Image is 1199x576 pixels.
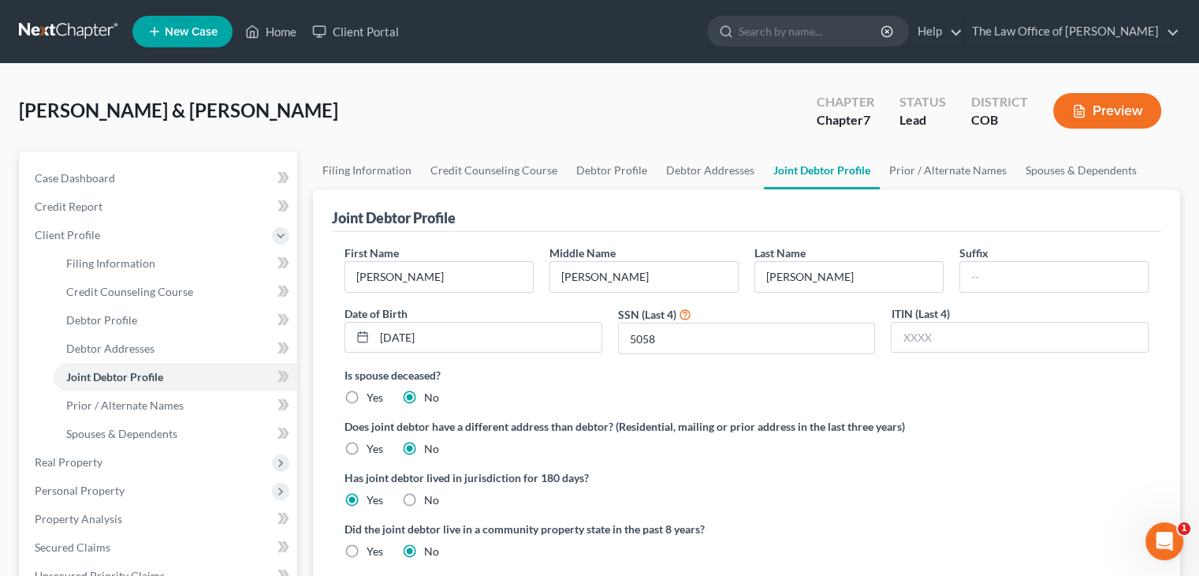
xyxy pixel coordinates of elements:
label: Yes [367,441,383,457]
span: Spouses & Dependents [66,427,177,440]
label: No [424,441,439,457]
label: Suffix [959,245,989,261]
a: Debtor Profile [567,151,657,189]
span: Case Dashboard [35,171,115,185]
span: Joint Debtor Profile [66,370,163,383]
span: Debtor Addresses [66,342,155,355]
input: MM/DD/YYYY [374,323,601,353]
a: Credit Report [22,193,297,221]
a: Debtor Addresses [657,151,764,189]
label: First Name [344,245,399,261]
a: Filing Information [313,151,421,189]
span: Filing Information [66,256,155,270]
a: Client Portal [304,17,407,46]
span: [PERSON_NAME] & [PERSON_NAME] [19,99,338,122]
label: Has joint debtor lived in jurisdiction for 180 days? [344,469,1149,486]
label: Is spouse deceased? [344,367,1149,383]
a: Debtor Profile [54,306,297,335]
label: SSN (Last 4) [618,306,676,323]
iframe: Intercom live chat [1145,522,1183,560]
span: Secured Claims [35,540,110,554]
span: Debtor Profile [66,313,137,327]
label: ITIN (Last 4) [891,305,949,322]
input: M.I [550,262,738,292]
a: The Law Office of [PERSON_NAME] [964,17,1179,46]
a: Joint Debtor Profile [764,151,880,189]
span: 7 [863,112,870,127]
div: Status [899,93,946,111]
input: XXXX [892,323,1148,353]
label: Date of Birth [344,305,408,322]
a: Credit Counseling Course [54,278,297,306]
a: Spouses & Dependents [1016,151,1146,189]
div: Joint Debtor Profile [332,208,456,227]
a: Spouses & Dependents [54,420,297,448]
a: Prior / Alternate Names [880,151,1016,189]
span: Client Profile [35,228,100,241]
label: Yes [367,544,383,559]
input: Search by name... [739,17,883,46]
div: Lead [899,111,946,129]
a: Filing Information [54,249,297,278]
span: Real Property [35,455,102,469]
a: Case Dashboard [22,164,297,193]
a: Help [910,17,963,46]
span: Personal Property [35,484,125,497]
label: Yes [367,390,383,406]
a: Secured Claims [22,533,297,562]
span: Credit Report [35,200,102,213]
span: Property Analysis [35,512,122,526]
label: No [424,544,439,559]
span: New Case [165,26,218,38]
a: Home [237,17,304,46]
div: COB [971,111,1028,129]
span: 1 [1178,522,1190,535]
div: Chapter [817,111,874,129]
a: Property Analysis [22,505,297,533]
label: Did the joint debtor live in a community property state in the past 8 years? [344,521,1149,537]
label: Last Name [754,245,806,261]
span: Prior / Alternate Names [66,398,184,412]
input: XXXX [619,324,875,353]
input: -- [345,262,533,292]
label: Middle Name [549,245,616,261]
button: Preview [1053,93,1161,129]
div: District [971,93,1028,111]
input: -- [755,262,943,292]
a: Credit Counseling Course [421,151,567,189]
label: Yes [367,492,383,508]
label: No [424,492,439,508]
label: Does joint debtor have a different address than debtor? (Residential, mailing or prior address in... [344,418,1149,435]
div: Chapter [817,93,874,111]
label: No [424,390,439,406]
a: Joint Debtor Profile [54,363,297,391]
input: -- [960,262,1148,292]
a: Debtor Addresses [54,335,297,363]
a: Prior / Alternate Names [54,391,297,420]
span: Credit Counseling Course [66,285,193,298]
